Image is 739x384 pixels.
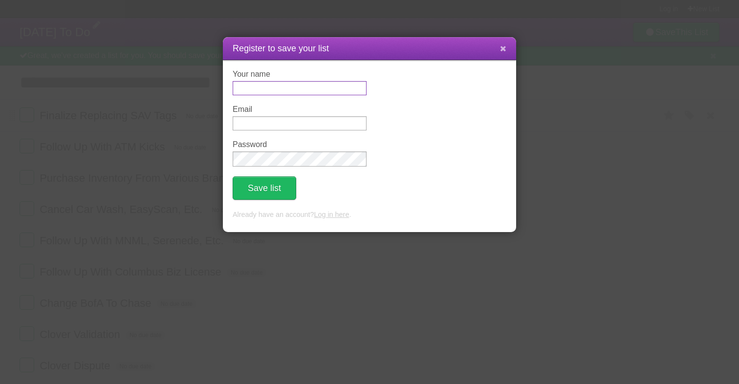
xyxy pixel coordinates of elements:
a: Log in here [314,211,349,218]
label: Password [233,140,367,149]
button: Save list [233,176,296,200]
h1: Register to save your list [233,42,506,55]
label: Email [233,105,367,114]
p: Already have an account? . [233,210,506,220]
label: Your name [233,70,367,79]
